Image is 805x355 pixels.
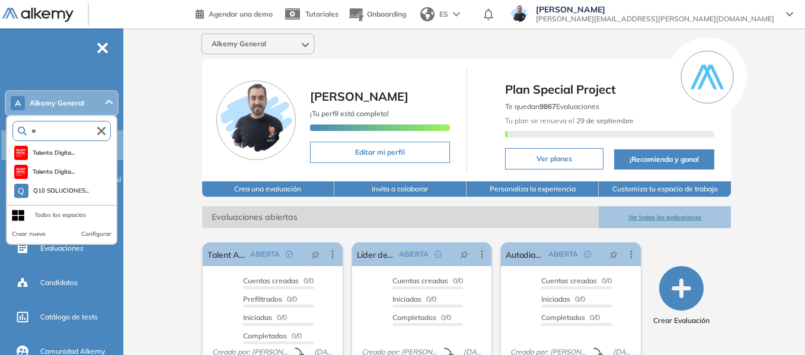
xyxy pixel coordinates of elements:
[243,276,314,285] span: 0/0
[541,295,570,303] span: Iniciadas
[243,313,287,322] span: 0/0
[653,315,710,326] span: Crear Evaluación
[506,242,544,266] a: Autodiagnóstico
[243,276,299,285] span: Cuentas creadas
[746,298,805,355] div: Widget de chat
[653,266,710,326] button: Crear Evaluación
[16,167,25,177] img: https://assets.alkemy.org/workspaces/620/d203e0be-08f6-444b-9eae-a92d815a506f.png
[439,9,448,20] span: ES
[536,5,774,14] span: [PERSON_NAME]
[599,206,731,228] button: Ver todas las evaluaciones
[392,276,448,285] span: Cuentas creadas
[541,276,597,285] span: Cuentas creadas
[196,6,273,20] a: Agendar una demo
[243,295,297,303] span: 0/0
[286,251,293,258] span: check-circle
[310,89,408,104] span: [PERSON_NAME]
[202,181,334,197] button: Crea una evaluación
[311,250,320,259] span: pushpin
[34,210,86,220] div: Todos los espacios
[302,245,328,264] button: pushpin
[451,245,477,264] button: pushpin
[536,14,774,24] span: [PERSON_NAME][EMAIL_ADDRESS][PERSON_NAME][DOMAIN_NAME]
[243,331,302,340] span: 0/0
[33,186,89,196] span: Q10 SOLUCIONES...
[250,249,280,260] span: ABIERTA
[467,181,599,197] button: Personaliza la experiencia
[207,242,245,266] a: Talent Acquisition & HR
[33,148,75,158] span: Talento Digita...
[18,186,24,196] span: Q
[435,251,442,258] span: check-circle
[16,148,25,158] img: https://assets.alkemy.org/workspaces/620/d203e0be-08f6-444b-9eae-a92d815a506f.png
[40,243,84,254] span: Evaluaciones
[609,250,618,259] span: pushpin
[40,277,78,288] span: Candidatos
[334,181,467,197] button: Invita a colaborar
[541,313,600,322] span: 0/0
[81,229,111,239] button: Configurar
[392,295,436,303] span: 0/0
[357,242,395,266] a: Líder de fabrica de abanicos
[505,81,715,98] span: Plan Special Project
[541,295,585,303] span: 0/0
[348,2,406,27] button: Onboarding
[310,142,450,163] button: Editar mi perfil
[505,102,599,111] span: Te quedan Evaluaciones
[399,249,429,260] span: ABIERTA
[420,7,435,21] img: world
[541,276,612,285] span: 0/0
[15,98,21,108] span: A
[243,313,272,322] span: Iniciadas
[305,9,338,18] span: Tutoriales
[367,9,406,18] span: Onboarding
[209,9,273,18] span: Agendar una demo
[599,181,731,197] button: Customiza tu espacio de trabajo
[216,81,296,160] img: Foto de perfil
[505,116,634,125] span: Tu plan se renueva el
[584,251,591,258] span: check-circle
[539,102,556,111] b: 9867
[2,8,74,23] img: Logo
[505,148,603,169] button: Ver planes
[243,295,282,303] span: Prefiltrados
[243,331,287,340] span: Completados
[392,276,463,285] span: 0/0
[212,39,266,49] span: Alkemy General
[33,167,75,177] span: Talento Digita...
[12,229,46,239] button: Crear nuevo
[30,98,84,108] span: Alkemy General
[614,149,715,169] button: ¡Recomienda y gana!
[574,116,634,125] b: 29 de septiembre
[392,313,436,322] span: Completados
[453,12,460,17] img: arrow
[310,109,389,118] span: ¡Tu perfil está completo!
[392,295,421,303] span: Iniciadas
[40,312,98,322] span: Catálogo de tests
[600,245,627,264] button: pushpin
[460,250,468,259] span: pushpin
[202,206,599,228] span: Evaluaciones abiertas
[392,313,451,322] span: 0/0
[746,298,805,355] iframe: Chat Widget
[548,249,578,260] span: ABIERTA
[541,313,585,322] span: Completados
